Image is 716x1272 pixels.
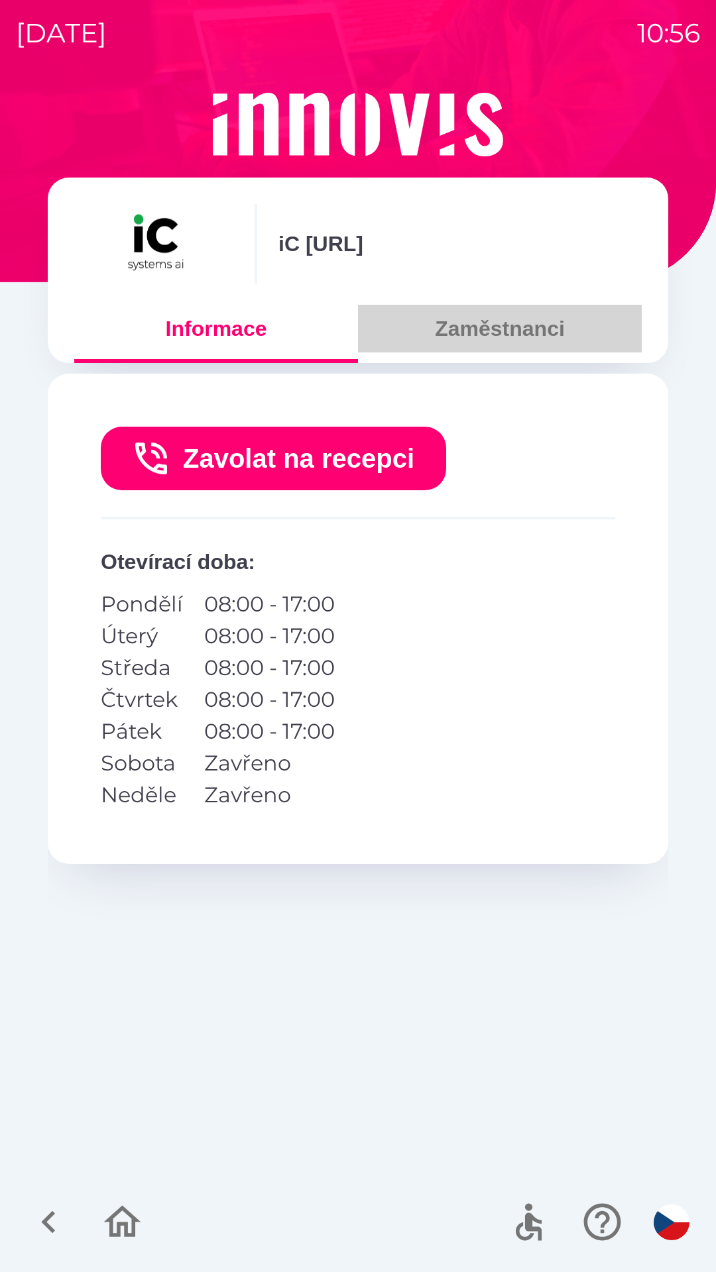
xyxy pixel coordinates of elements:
[204,715,335,747] p: 08:00 - 17:00
[204,779,335,811] p: Zavřeno
[204,747,335,779] p: Zavřeno
[101,684,183,715] p: Čtvrtek
[637,13,700,53] p: 10:56
[204,652,335,684] p: 08:00 - 17:00
[101,747,183,779] p: Sobota
[358,305,642,352] button: Zaměstnanci
[101,427,446,490] button: Zavolat na recepci
[101,620,183,652] p: Úterý
[74,204,233,284] img: 0b57a2db-d8c2-416d-bc33-8ae43c84d9d8.png
[101,715,183,747] p: Pátek
[74,305,358,352] button: Informace
[204,620,335,652] p: 08:00 - 17:00
[654,1204,689,1240] img: cs flag
[101,546,615,578] p: Otevírací doba :
[101,652,183,684] p: Středa
[48,93,668,156] img: Logo
[101,588,183,620] p: Pondělí
[16,13,107,53] p: [DATE]
[204,588,335,620] p: 08:00 - 17:00
[101,779,183,811] p: Neděle
[278,228,363,260] p: iC [URL]
[204,684,335,715] p: 08:00 - 17:00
